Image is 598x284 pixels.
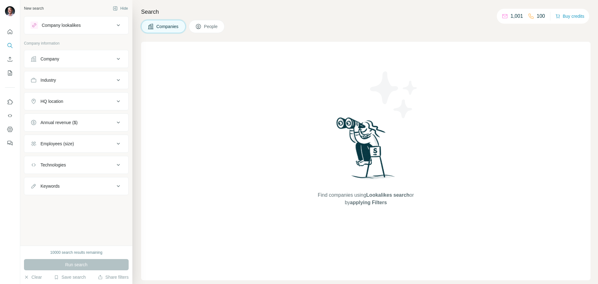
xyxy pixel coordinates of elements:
[316,191,415,206] span: Find companies using or by
[24,41,129,46] p: Company information
[54,274,86,280] button: Save search
[42,22,81,28] div: Company lookalikes
[24,179,128,194] button: Keywords
[40,56,59,62] div: Company
[40,141,74,147] div: Employees (size)
[108,4,132,13] button: Hide
[5,6,15,16] img: Avatar
[5,137,15,149] button: Feedback
[537,12,545,20] p: 100
[98,274,129,280] button: Share filters
[24,274,42,280] button: Clear
[5,124,15,135] button: Dashboard
[24,51,128,66] button: Company
[24,136,128,151] button: Employees (size)
[24,157,128,172] button: Technologies
[5,54,15,65] button: Enrich CSV
[40,183,59,189] div: Keywords
[334,116,398,185] img: Surfe Illustration - Woman searching with binoculars
[50,250,102,255] div: 10000 search results remaining
[5,26,15,37] button: Quick start
[24,115,128,130] button: Annual revenue ($)
[5,110,15,121] button: Use Surfe API
[5,96,15,108] button: Use Surfe on LinkedIn
[204,23,218,30] span: People
[510,12,523,20] p: 1,001
[141,7,591,16] h4: Search
[366,192,410,198] span: Lookalikes search
[350,200,387,205] span: applying Filters
[40,77,56,83] div: Industry
[40,119,78,126] div: Annual revenue ($)
[40,162,66,168] div: Technologies
[24,73,128,88] button: Industry
[5,40,15,51] button: Search
[40,98,63,104] div: HQ location
[24,94,128,109] button: HQ location
[24,6,44,11] div: New search
[24,18,128,33] button: Company lookalikes
[5,67,15,79] button: My lists
[156,23,179,30] span: Companies
[555,12,584,21] button: Buy credits
[366,67,422,123] img: Surfe Illustration - Stars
